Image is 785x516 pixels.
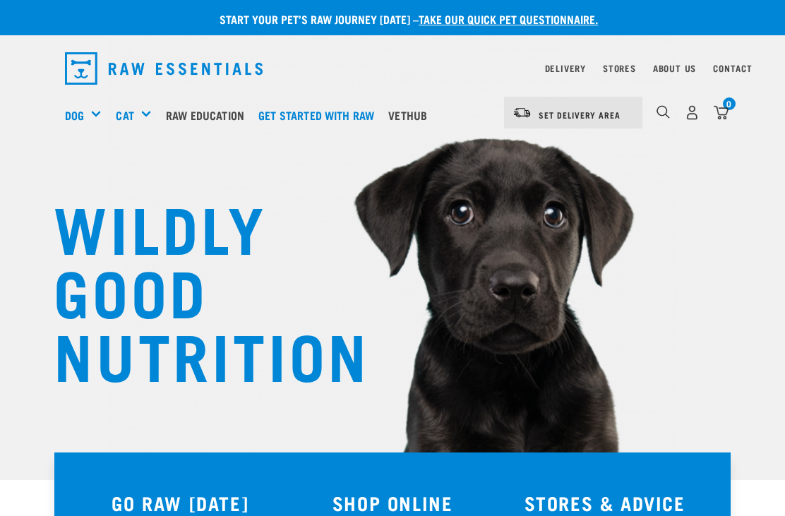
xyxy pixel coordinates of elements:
img: van-moving.png [513,107,532,119]
div: 0 [723,97,736,110]
a: Cat [116,107,133,124]
img: Raw Essentials Logo [65,52,263,85]
a: Contact [713,66,753,71]
a: Raw Education [162,87,255,143]
h3: GO RAW [DATE] [83,492,278,514]
h3: STORES & ADVICE [507,492,702,514]
a: Dog [65,107,84,124]
h3: SHOP ONLINE [295,492,491,514]
nav: dropdown navigation [54,47,731,90]
a: Get started with Raw [255,87,385,143]
img: home-icon@2x.png [714,105,729,120]
img: home-icon-1@2x.png [657,105,670,119]
a: Vethub [385,87,438,143]
h1: WILDLY GOOD NUTRITION [54,194,336,385]
img: user.png [685,105,700,120]
a: Delivery [545,66,586,71]
a: take our quick pet questionnaire. [419,16,598,22]
a: Stores [603,66,636,71]
span: Set Delivery Area [539,112,621,117]
a: About Us [653,66,696,71]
